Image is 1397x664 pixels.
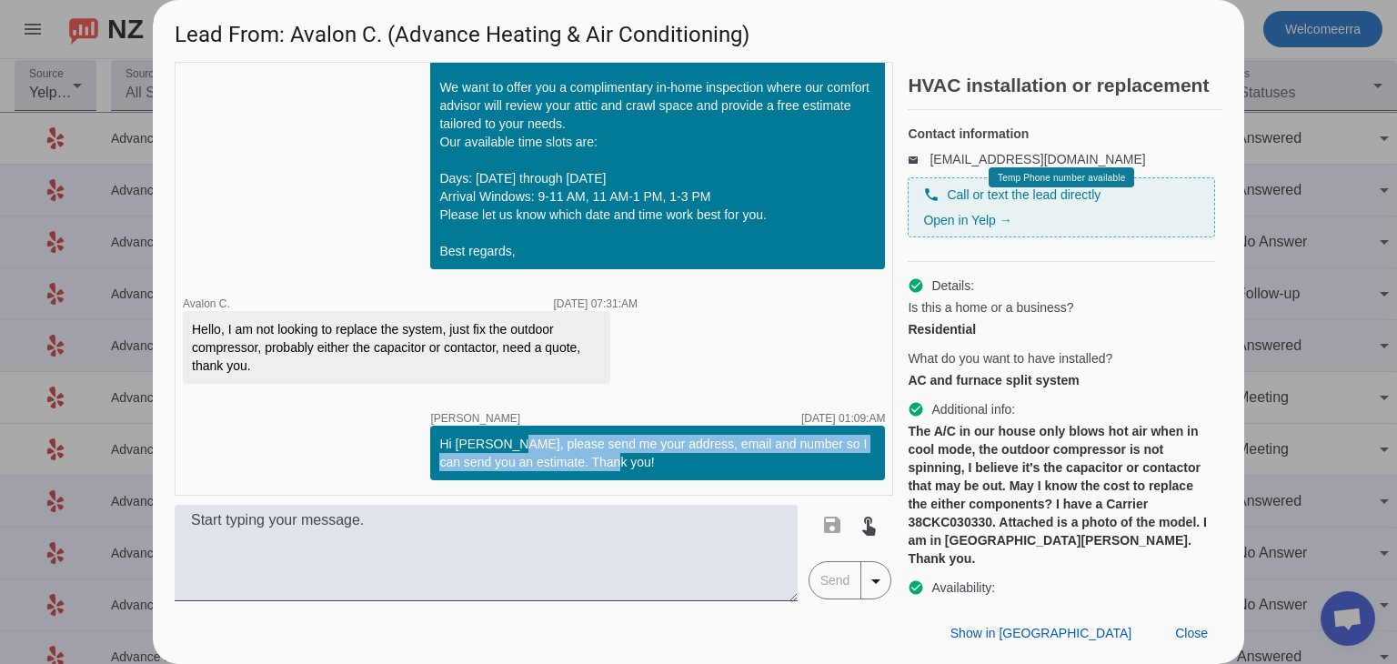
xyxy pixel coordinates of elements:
a: Open in Yelp → [923,213,1011,227]
mat-icon: email [908,155,930,164]
button: Show in [GEOGRAPHIC_DATA] [936,617,1146,649]
span: Additional info: [931,400,1015,418]
mat-icon: arrow_drop_down [865,570,887,592]
div: The A/C in our house only blows hot air when in cool mode, the outdoor compressor is not spinning... [908,422,1215,568]
span: Call or text the lead directly [947,186,1101,204]
div: Hi [PERSON_NAME], please send me your address, email and number so I can send you an estimate. Th... [439,435,876,471]
mat-icon: phone [923,186,940,203]
div: Thank you for your reply! To proceed, could you please share your home property address and full ... [439,24,876,260]
h4: Contact information [908,125,1215,143]
div: AC and furnace split system [908,371,1215,389]
span: Is this a home or a business? [908,298,1073,317]
mat-icon: touch_app [858,514,879,536]
div: Hello, I am not looking to replace the system, just fix the outdoor compressor, probably either t... [192,320,601,375]
span: Temp Phone number available [998,173,1125,183]
span: Show in [GEOGRAPHIC_DATA] [950,626,1131,640]
span: Avalon C. [183,297,230,310]
mat-icon: check_circle [908,277,924,294]
div: [DATE] 01:09:AM [801,413,885,424]
a: [EMAIL_ADDRESS][DOMAIN_NAME] [930,152,1145,166]
mat-icon: check_circle [908,579,924,596]
span: What do you want to have installed? [908,349,1112,367]
span: Availability: [931,578,995,597]
mat-icon: check_circle [908,401,924,418]
button: Close [1161,617,1222,649]
h2: HVAC installation or replacement [908,76,1222,95]
div: [DATE] 07:31:AM [554,298,638,309]
span: Close [1175,626,1208,640]
span: [PERSON_NAME] [430,413,520,424]
span: Details: [931,277,974,295]
div: As soon as possible [908,600,1215,619]
div: Residential [908,320,1215,338]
